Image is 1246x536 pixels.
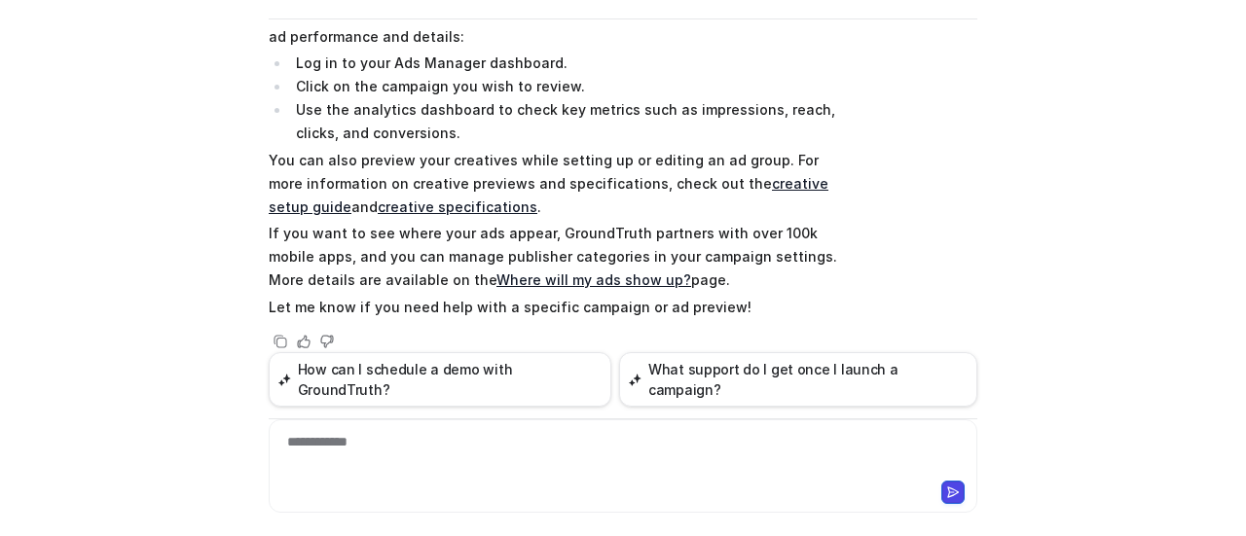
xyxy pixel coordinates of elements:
p: Let me know if you need help with a specific campaign or ad preview! [269,296,838,319]
li: Use the analytics dashboard to check key metrics such as impressions, reach, clicks, and conversi... [290,98,838,145]
li: Click on the campaign you wish to review. [290,75,838,98]
p: If you want to see where your ads appear, GroundTruth partners with over 100k mobile apps, and yo... [269,222,838,292]
p: You can also preview your creatives while setting up or editing an ad group. For more information... [269,149,838,219]
a: creative setup guide [269,175,828,215]
p: Yes, you can view and monitor your ads in Groundtruth Ads Manager. To see your ad performance and... [269,2,838,49]
button: How can I schedule a demo with GroundTruth? [269,352,611,407]
a: creative specifications [378,198,537,215]
li: Log in to your Ads Manager dashboard. [290,52,838,75]
button: What support do I get once I launch a campaign? [619,352,977,407]
a: Where will my ads show up? [496,271,691,288]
